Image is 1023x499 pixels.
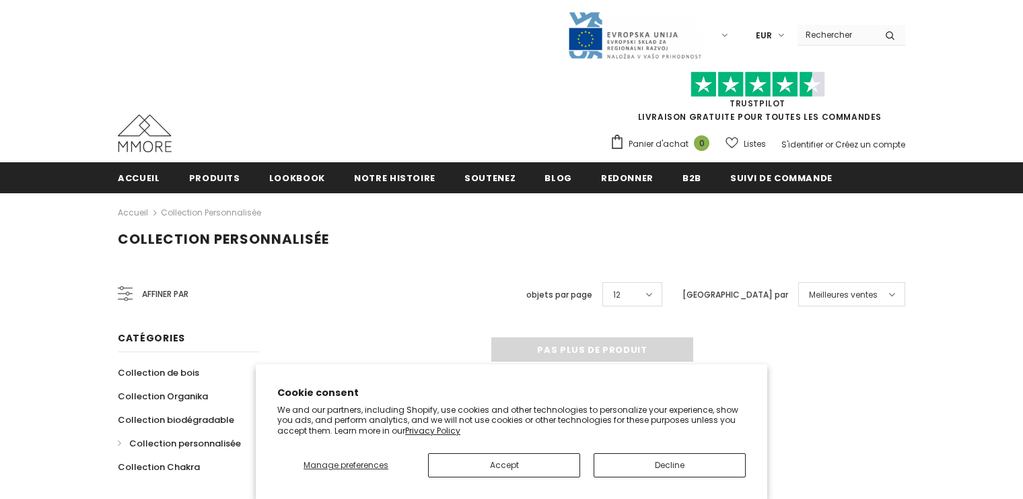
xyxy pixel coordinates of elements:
a: Privacy Policy [405,425,460,436]
span: Suivi de commande [730,172,833,185]
input: Search Site [798,25,875,44]
a: Lookbook [269,162,325,193]
span: B2B [682,172,701,185]
span: Collection biodégradable [118,413,234,426]
span: Meilleures ventes [809,288,878,302]
span: Collection personnalisée [129,437,241,450]
a: B2B [682,162,701,193]
span: Produits [189,172,240,185]
a: soutenez [464,162,516,193]
span: LIVRAISON GRATUITE POUR TOUTES LES COMMANDES [610,77,905,123]
span: Collection Organika [118,390,208,403]
a: Collection biodégradable [118,408,234,432]
span: EUR [756,29,772,42]
span: Manage preferences [304,459,388,471]
span: or [825,139,833,150]
a: Suivi de commande [730,162,833,193]
span: Blog [544,172,572,185]
a: Collection personnalisée [118,432,241,455]
img: Faites confiance aux étoiles pilotes [691,71,825,98]
a: Panier d'achat 0 [610,134,716,154]
a: Collection Organika [118,385,208,408]
a: Produits [189,162,240,193]
img: Javni Razpis [567,11,702,60]
span: Affiner par [142,287,188,302]
a: Blog [544,162,572,193]
span: Collection Chakra [118,461,200,473]
span: Collection de bois [118,366,199,379]
span: Listes [744,137,766,151]
span: 12 [613,288,621,302]
a: Collection Chakra [118,455,200,479]
button: Accept [428,453,580,477]
a: Créez un compte [835,139,905,150]
a: S'identifier [781,139,823,150]
img: Cas MMORE [118,114,172,152]
a: Redonner [601,162,654,193]
span: Accueil [118,172,160,185]
p: We and our partners, including Shopify, use cookies and other technologies to personalize your ex... [277,405,746,436]
a: TrustPilot [730,98,785,109]
span: Lookbook [269,172,325,185]
span: soutenez [464,172,516,185]
label: objets par page [526,288,592,302]
a: Javni Razpis [567,29,702,40]
span: Collection personnalisée [118,230,329,248]
button: Manage preferences [277,453,415,477]
a: Collection personnalisée [161,207,261,218]
span: Panier d'achat [629,137,689,151]
a: Listes [726,132,766,156]
button: Decline [594,453,746,477]
a: Collection de bois [118,361,199,385]
span: Notre histoire [354,172,435,185]
h2: Cookie consent [277,386,746,400]
span: Catégories [118,331,185,345]
a: Accueil [118,205,148,221]
span: Redonner [601,172,654,185]
label: [GEOGRAPHIC_DATA] par [682,288,788,302]
a: Accueil [118,162,160,193]
span: 0 [694,135,709,151]
a: Notre histoire [354,162,435,193]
